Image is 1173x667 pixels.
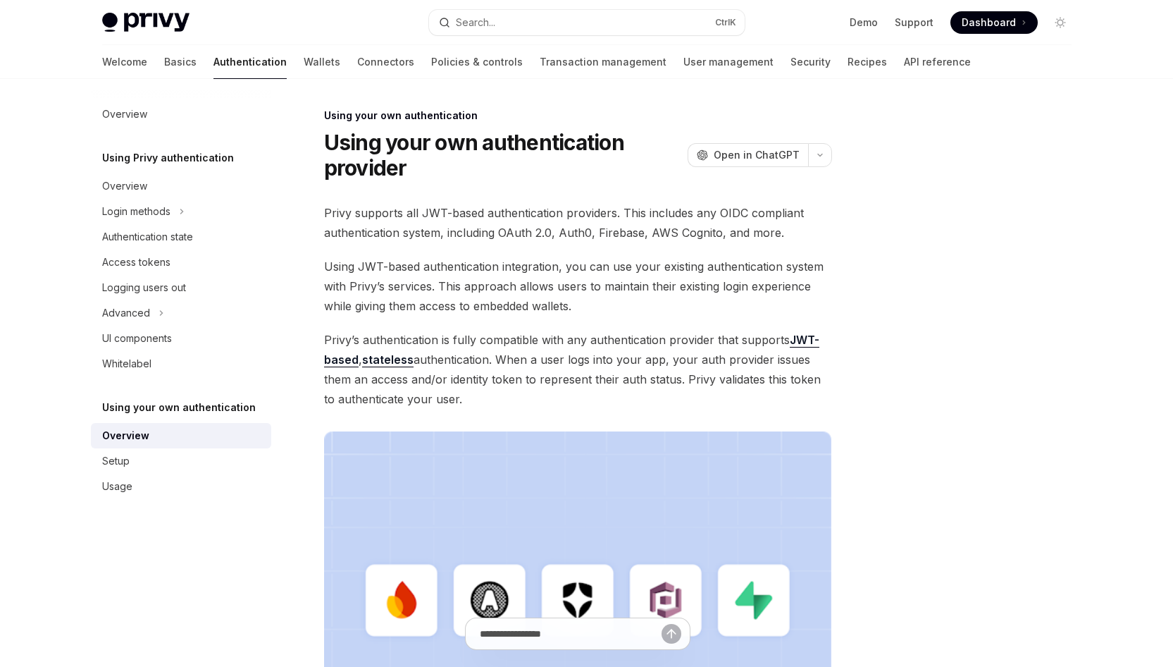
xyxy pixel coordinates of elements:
[714,148,800,162] span: Open in ChatGPT
[324,203,832,243] span: Privy supports all JWT-based authentication providers. This includes any OIDC compliant authentic...
[304,45,340,79] a: Wallets
[962,16,1016,30] span: Dashboard
[429,10,745,35] button: Open search
[683,45,774,79] a: User management
[213,45,287,79] a: Authentication
[431,45,523,79] a: Policies & controls
[790,45,831,79] a: Security
[324,330,832,409] span: Privy’s authentication is fully compatible with any authentication provider that supports , authe...
[102,149,234,166] h5: Using Privy authentication
[102,203,170,220] div: Login methods
[91,326,271,351] a: UI components
[715,17,736,28] span: Ctrl K
[357,45,414,79] a: Connectors
[91,448,271,474] a: Setup
[164,45,197,79] a: Basics
[324,257,832,316] span: Using JWT-based authentication integration, you can use your existing authentication system with ...
[91,351,271,377] a: Whitelabel
[688,143,808,167] button: Open in ChatGPT
[102,427,149,444] div: Overview
[91,275,271,300] a: Logging users out
[91,102,271,127] a: Overview
[102,399,256,416] h5: Using your own authentication
[102,478,132,495] div: Usage
[850,16,878,30] a: Demo
[102,254,170,271] div: Access tokens
[102,106,147,123] div: Overview
[1049,11,1072,34] button: Toggle dark mode
[102,45,147,79] a: Welcome
[540,45,666,79] a: Transaction management
[102,305,150,322] div: Advanced
[102,279,186,296] div: Logging users out
[895,16,933,30] a: Support
[102,330,172,347] div: UI components
[480,618,662,649] input: Ask a question...
[91,250,271,275] a: Access tokens
[91,474,271,499] a: Usage
[848,45,887,79] a: Recipes
[91,173,271,199] a: Overview
[102,453,130,470] div: Setup
[324,130,682,180] h1: Using your own authentication provider
[102,13,190,32] img: light logo
[102,228,193,245] div: Authentication state
[662,624,681,644] button: Send message
[102,178,147,195] div: Overview
[456,14,495,31] div: Search...
[904,45,971,79] a: API reference
[91,300,271,326] button: Toggle Advanced section
[91,423,271,448] a: Overview
[102,355,151,372] div: Whitelabel
[950,11,1038,34] a: Dashboard
[324,109,832,123] div: Using your own authentication
[91,224,271,250] a: Authentication state
[91,199,271,224] button: Toggle Login methods section
[362,353,414,367] a: stateless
